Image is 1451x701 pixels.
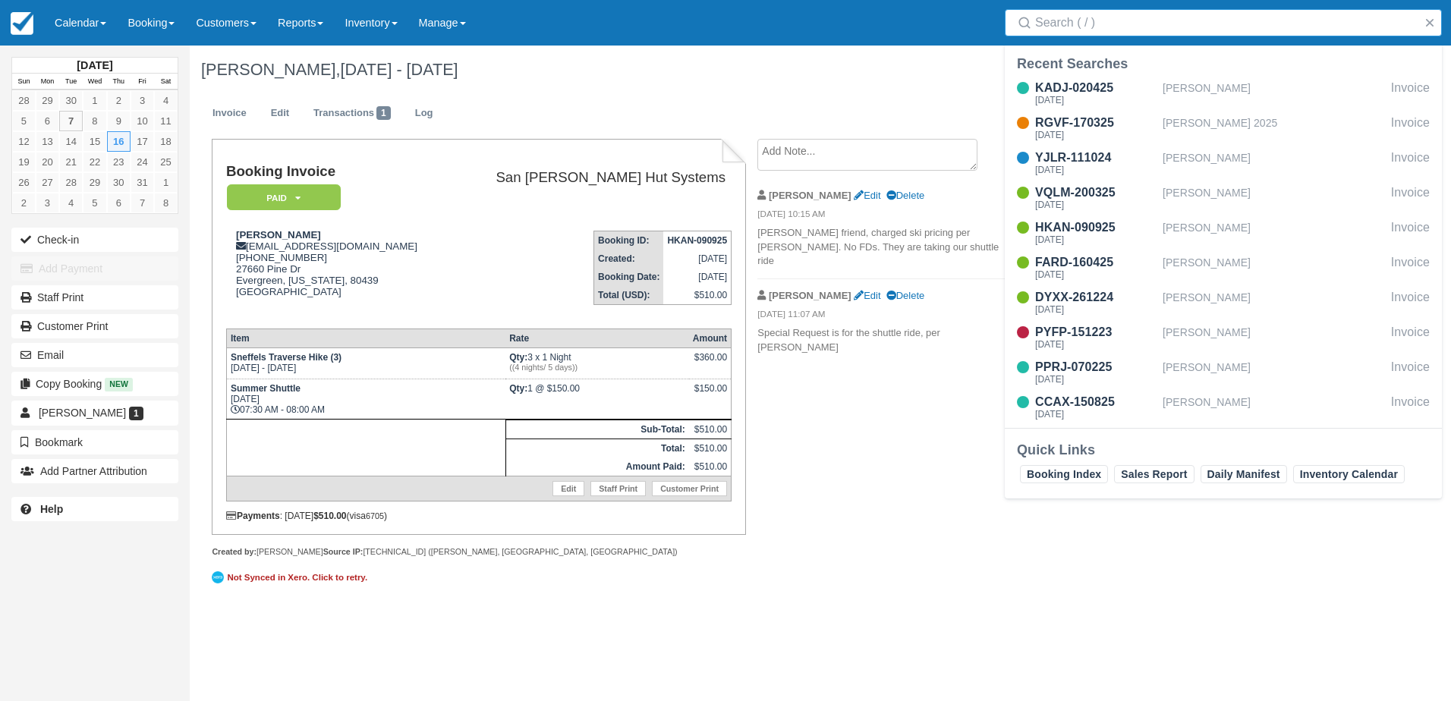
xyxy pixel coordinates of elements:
[36,90,59,111] a: 29
[11,459,178,483] button: Add Partner Attribution
[1035,323,1157,341] div: PYFP-151223
[226,229,449,316] div: [EMAIL_ADDRESS][DOMAIN_NAME] [PHONE_NUMBER] 27660 Pine Dr Evergreen, [US_STATE], 80439 [GEOGRAPHI...
[131,111,154,131] a: 10
[1163,79,1385,108] div: [PERSON_NAME]
[231,383,301,394] strong: Summer Shuttle
[1293,465,1405,483] a: Inventory Calendar
[231,352,342,363] strong: Sneffels Traverse Hike (3)
[757,326,1013,354] p: Special Request is for the shuttle ride, per [PERSON_NAME]
[509,383,527,394] strong: Qty
[154,90,178,111] a: 4
[302,99,402,128] a: Transactions1
[11,12,33,35] img: checkfront-main-nav-mini-logo.png
[131,152,154,172] a: 24
[854,290,880,301] a: Edit
[1163,114,1385,143] div: [PERSON_NAME] 2025
[1035,393,1157,411] div: CCAX-150825
[77,59,112,71] strong: [DATE]
[590,481,646,496] a: Staff Print
[11,256,178,281] button: Add Payment
[83,111,106,131] a: 8
[757,308,1013,325] em: [DATE] 11:07 AM
[1114,465,1194,483] a: Sales Report
[1035,114,1157,132] div: RGVF-170325
[201,61,1267,79] h1: [PERSON_NAME],
[1005,323,1442,352] a: PYFP-151223[DATE][PERSON_NAME]Invoice
[505,420,689,439] th: Sub-Total:
[1035,305,1157,314] div: [DATE]
[1005,184,1442,212] a: VQLM-200325[DATE][PERSON_NAME]Invoice
[201,99,258,128] a: Invoice
[36,111,59,131] a: 6
[59,193,83,213] a: 4
[83,193,106,213] a: 5
[11,497,178,521] a: Help
[689,328,732,347] th: Amount
[131,172,154,193] a: 31
[1391,79,1430,108] div: Invoice
[12,90,36,111] a: 28
[212,546,745,558] div: [PERSON_NAME] [TECHNICAL_ID] ([PERSON_NAME], [GEOGRAPHIC_DATA], [GEOGRAPHIC_DATA])
[1035,165,1157,174] div: [DATE]
[594,268,664,286] th: Booking Date:
[226,347,505,379] td: [DATE] - [DATE]
[1020,465,1108,483] a: Booking Index
[1163,323,1385,352] div: [PERSON_NAME]
[1391,184,1430,212] div: Invoice
[59,111,83,131] a: 7
[1035,184,1157,202] div: VQLM-200325
[455,170,725,186] h2: San [PERSON_NAME] Hut Systems
[59,90,83,111] a: 30
[509,352,527,363] strong: Qty
[40,503,63,515] b: Help
[11,430,178,454] button: Bookmark
[83,131,106,152] a: 15
[131,90,154,111] a: 3
[769,190,851,201] strong: [PERSON_NAME]
[1035,340,1157,349] div: [DATE]
[226,164,449,180] h1: Booking Invoice
[107,152,131,172] a: 23
[36,131,59,152] a: 13
[36,172,59,193] a: 27
[226,184,335,212] a: Paid
[39,407,126,419] span: [PERSON_NAME]
[1163,288,1385,317] div: [PERSON_NAME]
[107,74,131,90] th: Thu
[11,372,178,396] button: Copy Booking New
[1035,200,1157,209] div: [DATE]
[260,99,301,128] a: Edit
[227,184,341,211] em: Paid
[154,74,178,90] th: Sat
[226,511,280,521] strong: Payments
[1035,149,1157,167] div: YJLR-111024
[12,152,36,172] a: 19
[11,314,178,338] a: Customer Print
[404,99,445,128] a: Log
[12,131,36,152] a: 12
[769,290,851,301] strong: [PERSON_NAME]
[11,228,178,252] button: Check-in
[83,172,106,193] a: 29
[131,74,154,90] th: Fri
[1035,375,1157,384] div: [DATE]
[11,285,178,310] a: Staff Print
[59,74,83,90] th: Tue
[1035,9,1418,36] input: Search ( / )
[1201,465,1287,483] a: Daily Manifest
[105,378,133,391] span: New
[1035,96,1157,105] div: [DATE]
[505,347,689,379] td: 3 x 1 Night
[1005,393,1442,422] a: CCAX-150825[DATE][PERSON_NAME]Invoice
[83,90,106,111] a: 1
[107,131,131,152] a: 16
[1035,130,1157,140] div: [DATE]
[366,511,384,520] small: 6705
[1035,79,1157,97] div: KADJ-020425
[1035,410,1157,419] div: [DATE]
[1005,358,1442,387] a: PPRJ-070225[DATE][PERSON_NAME]Invoice
[212,569,371,586] a: Not Synced in Xero. Click to retry.
[12,193,36,213] a: 2
[1005,288,1442,317] a: DYXX-261224[DATE][PERSON_NAME]Invoice
[1391,149,1430,178] div: Invoice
